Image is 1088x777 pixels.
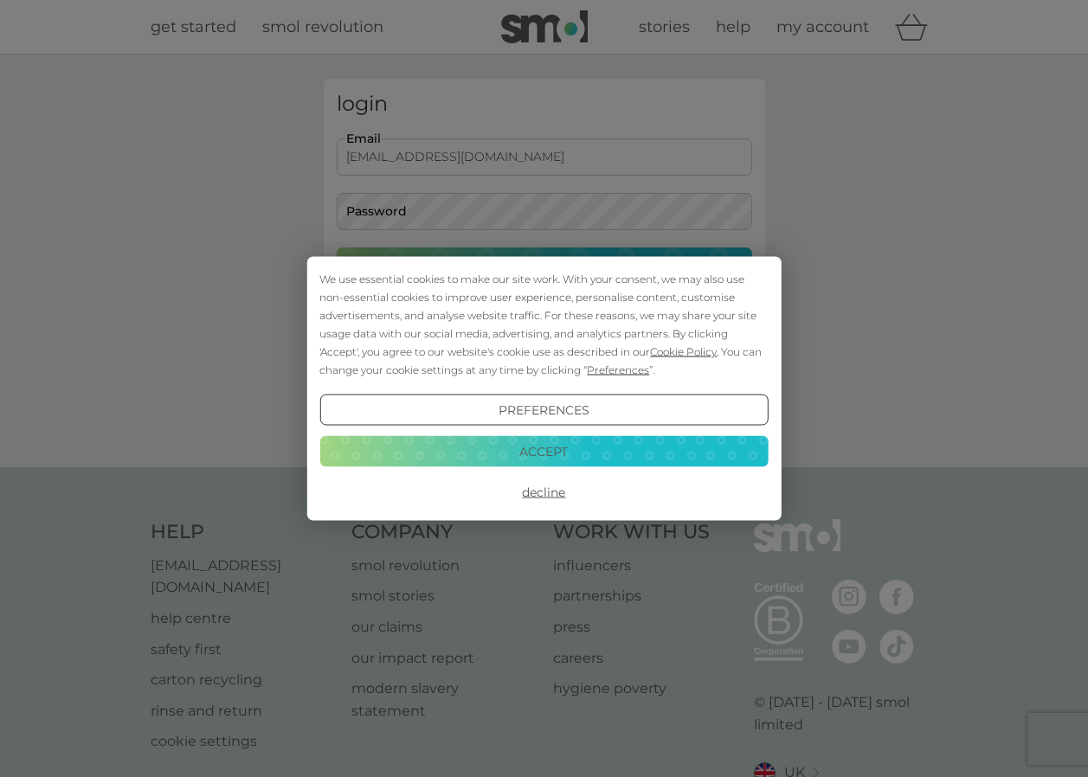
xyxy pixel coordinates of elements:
[306,257,781,521] div: Cookie Consent Prompt
[650,345,717,358] span: Cookie Policy
[319,395,768,426] button: Preferences
[587,363,649,376] span: Preferences
[319,270,768,379] div: We use essential cookies to make our site work. With your consent, we may also use non-essential ...
[319,435,768,466] button: Accept
[319,477,768,508] button: Decline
